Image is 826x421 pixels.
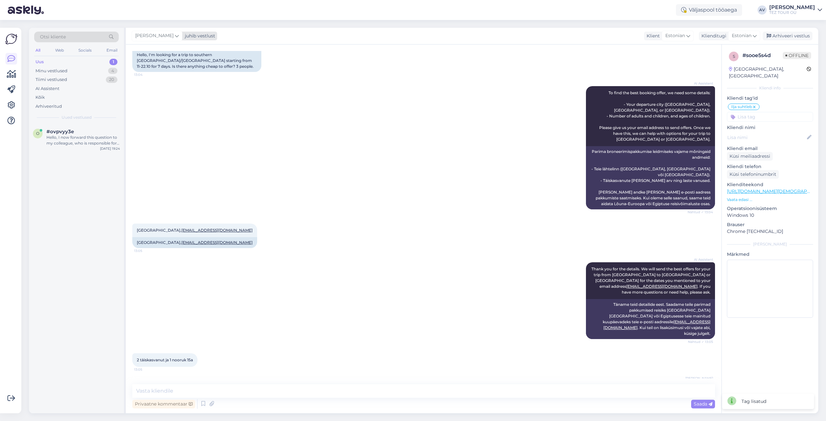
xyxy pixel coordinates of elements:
[689,257,713,262] span: AI Assistent
[35,76,67,83] div: Tiimi vestlused
[137,228,253,233] span: [GEOGRAPHIC_DATA],
[758,5,767,15] div: AV
[181,228,253,233] a: [EMAIL_ADDRESS][DOMAIN_NAME]
[54,46,65,55] div: Web
[108,68,117,74] div: 4
[727,85,813,91] div: Kliendi info
[35,59,44,65] div: Uus
[727,212,813,219] p: Windows 10
[591,266,711,295] span: Thank you for the details. We will send the best offers for your trip from [GEOGRAPHIC_DATA] to [...
[132,237,257,248] div: [GEOGRAPHIC_DATA],
[741,398,766,405] div: Tag lisatud
[36,131,39,136] span: o
[137,357,193,362] span: 2 täiskasvanut ja 1 nooruk 15a
[134,72,158,77] span: 13:04
[727,152,773,161] div: Küsi meiliaadressi
[727,221,813,228] p: Brauser
[46,135,120,146] div: Hello, I now forward this question to my colleague, who is responsible for this. The reply will b...
[689,81,713,86] span: AI Assistent
[729,66,807,79] div: [GEOGRAPHIC_DATA], [GEOGRAPHIC_DATA]
[699,33,726,39] div: Klienditugi
[35,103,62,110] div: Arhiveeritud
[132,49,261,72] div: Hello, I'm looking for a trip to southern [GEOGRAPHIC_DATA]/[GEOGRAPHIC_DATA] starting from 11-22...
[727,205,813,212] p: Operatsioonisüsteem
[132,400,195,408] div: Privaatne kommentaar
[665,32,685,39] span: Estonian
[742,52,783,59] div: # sooe5s4d
[727,134,806,141] input: Lisa nimi
[769,10,815,15] div: TEZ TOUR OÜ
[685,376,713,381] span: [PERSON_NAME]
[586,299,715,339] div: Täname teid detailide eest. Saadame teile parimad pakkumised reisiks [GEOGRAPHIC_DATA] [GEOGRAPHI...
[35,85,59,92] div: AI Assistent
[676,4,742,16] div: Väljaspool tööaega
[727,163,813,170] p: Kliendi telefon
[35,68,67,74] div: Minu vestlused
[769,5,822,15] a: [PERSON_NAME]TEZ TOUR OÜ
[5,33,17,45] img: Askly Logo
[135,32,174,39] span: [PERSON_NAME]
[134,367,158,372] span: 13:05
[62,115,92,120] span: Uued vestlused
[626,284,698,289] a: [EMAIL_ADDRESS][DOMAIN_NAME]
[727,124,813,131] p: Kliendi nimi
[731,105,752,109] span: Ilja suhtleb
[694,401,712,407] span: Saada
[644,33,660,39] div: Klient
[732,32,751,39] span: Estonian
[727,145,813,152] p: Kliendi email
[727,228,813,235] p: Chrome [TECHNICAL_ID]
[727,181,813,188] p: Klienditeekond
[783,52,811,59] span: Offline
[105,46,119,55] div: Email
[46,129,74,135] span: #ovpvyy3e
[727,170,779,179] div: Küsi telefoninumbrit
[727,197,813,203] p: Vaata edasi ...
[77,46,93,55] div: Socials
[181,240,253,245] a: [EMAIL_ADDRESS][DOMAIN_NAME]
[100,146,120,151] div: [DATE] 19:24
[109,59,117,65] div: 1
[769,5,815,10] div: [PERSON_NAME]
[40,34,66,40] span: Otsi kliente
[763,32,812,40] div: Arhiveeri vestlus
[35,94,45,101] div: Kõik
[599,90,711,142] span: To find the best booking offer, we need some details: - Your departure city ([GEOGRAPHIC_DATA], [...
[586,146,715,209] div: Parima broneerimispakkumise leidmiseks vajame mõningaid andmeid: - Teie lähtelinn ([GEOGRAPHIC_DA...
[727,112,813,122] input: Lisa tag
[688,210,713,215] span: Nähtud ✓ 13:04
[727,241,813,247] div: [PERSON_NAME]
[727,251,813,258] p: Märkmed
[106,76,117,83] div: 20
[34,46,42,55] div: All
[727,95,813,102] p: Kliendi tag'id
[733,54,735,59] span: s
[182,33,215,39] div: juhib vestlust
[688,339,713,344] span: Nähtud ✓ 13:05
[134,248,158,253] span: 13:05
